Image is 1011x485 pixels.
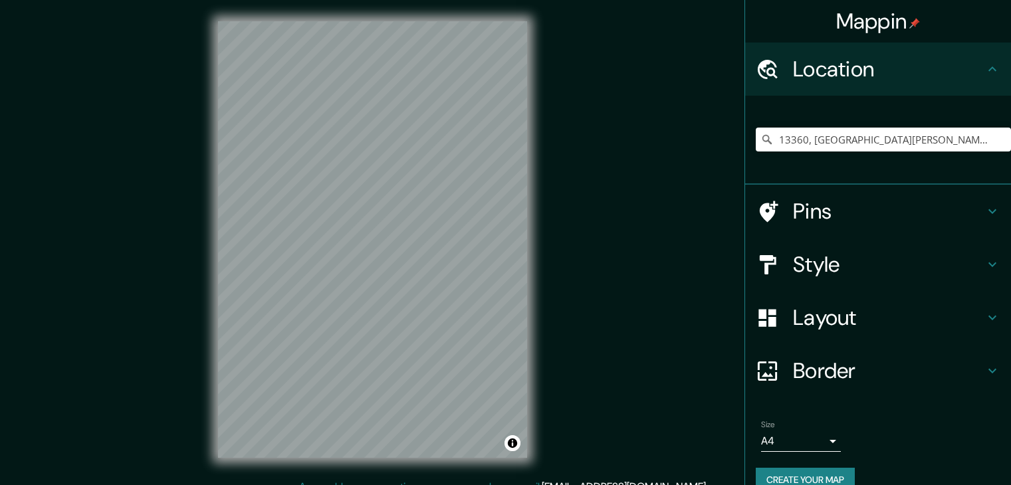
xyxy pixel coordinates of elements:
[756,128,1011,151] input: Pick your city or area
[745,291,1011,344] div: Layout
[909,18,920,29] img: pin-icon.png
[793,198,984,225] h4: Pins
[761,419,775,431] label: Size
[793,251,984,278] h4: Style
[505,435,520,451] button: Toggle attribution
[745,185,1011,238] div: Pins
[745,344,1011,397] div: Border
[218,21,527,458] canvas: Map
[793,56,984,82] h4: Location
[793,357,984,384] h4: Border
[893,433,996,470] iframe: Help widget launcher
[745,238,1011,291] div: Style
[793,304,984,331] h4: Layout
[836,8,921,35] h4: Mappin
[745,43,1011,96] div: Location
[761,431,841,452] div: A4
